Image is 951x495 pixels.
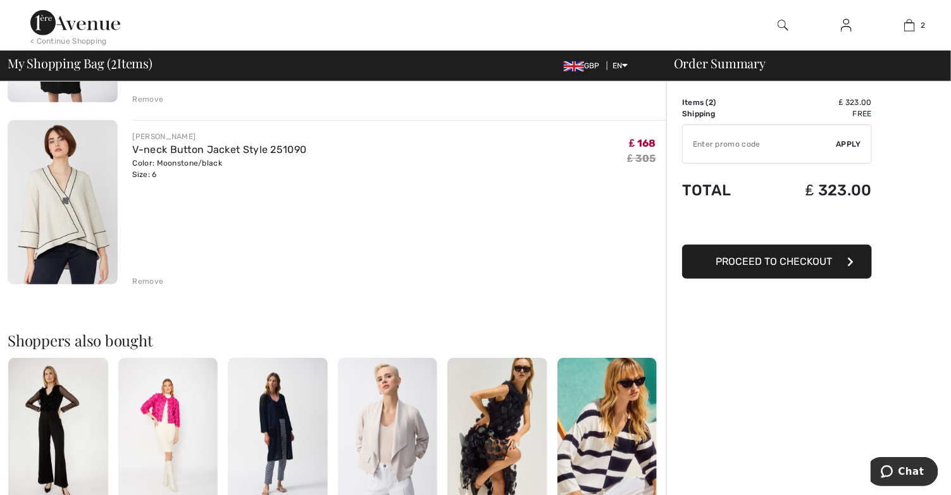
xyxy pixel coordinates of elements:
[564,61,605,70] span: GBP
[871,457,938,489] iframe: Opens a widget where you can chat to one of our agents
[630,137,656,149] span: ₤ 168
[836,138,862,150] span: Apply
[841,18,852,33] img: My Info
[682,245,872,279] button: Proceed to Checkout
[763,108,872,119] td: Free
[628,152,656,164] s: ₤ 305
[682,108,763,119] td: Shipping
[612,61,628,70] span: EN
[111,54,117,70] span: 2
[709,98,713,107] span: 2
[133,94,164,105] div: Remove
[8,57,152,70] span: My Shopping Bag ( Items)
[878,18,940,33] a: 2
[30,10,120,35] img: 1ère Avenue
[682,97,763,108] td: Items ( )
[8,120,118,284] img: V-neck Button Jacket Style 251090
[682,212,872,240] iframe: PayPal
[682,169,763,212] td: Total
[716,255,832,267] span: Proceed to Checkout
[683,125,836,163] input: Promo code
[904,18,915,33] img: My Bag
[8,333,666,348] h2: Shoppers also bought
[133,276,164,287] div: Remove
[133,144,307,156] a: V-neck Button Jacket Style 251090
[133,157,307,180] div: Color: Moonstone/black Size: 6
[778,18,788,33] img: search the website
[763,169,872,212] td: ₤ 323.00
[659,57,943,70] div: Order Summary
[831,18,862,34] a: Sign In
[133,131,307,142] div: [PERSON_NAME]
[763,97,872,108] td: ₤ 323.00
[564,61,584,71] img: UK Pound
[921,20,926,31] span: 2
[30,35,107,47] div: < Continue Shopping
